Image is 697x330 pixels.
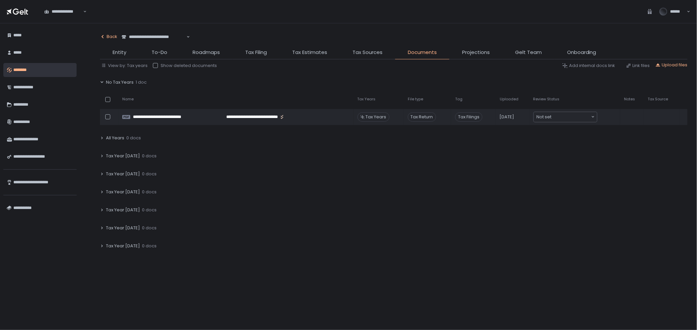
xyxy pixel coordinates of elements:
[106,189,140,195] span: Tax Year [DATE]
[515,49,542,56] span: Gelt Team
[408,97,423,102] span: File type
[408,112,436,122] div: Tax Return
[40,4,87,18] div: Search for option
[106,225,140,231] span: Tax Year [DATE]
[117,30,190,44] div: Search for option
[106,207,140,213] span: Tax Year [DATE]
[292,49,327,56] span: Tax Estimates
[624,97,635,102] span: Notes
[500,97,518,102] span: Uploaded
[106,171,140,177] span: Tax Year [DATE]
[648,97,668,102] span: Tax Source
[142,189,157,195] span: 0 docs
[455,97,462,102] span: Tag
[142,171,157,177] span: 0 docs
[357,97,376,102] span: Tax Years
[106,243,140,249] span: Tax Year [DATE]
[552,114,591,120] input: Search for option
[193,49,220,56] span: Roadmaps
[626,63,650,69] button: Link files
[100,30,117,43] button: Back
[366,114,386,120] span: Tax Years
[455,112,482,122] span: Tax Filings
[122,97,134,102] span: Name
[408,49,437,56] span: Documents
[562,63,615,69] button: Add internal docs link
[537,114,552,120] span: Not set
[142,225,157,231] span: 0 docs
[136,79,147,85] span: 1 doc
[534,112,597,122] div: Search for option
[152,49,167,56] span: To-Do
[500,114,514,120] span: [DATE]
[352,49,382,56] span: Tax Sources
[186,34,186,40] input: Search for option
[113,49,126,56] span: Entity
[462,49,490,56] span: Projections
[533,97,560,102] span: Review Status
[567,49,596,56] span: Onboarding
[82,8,83,15] input: Search for option
[126,135,141,141] span: 0 docs
[100,34,117,40] div: Back
[106,153,140,159] span: Tax Year [DATE]
[245,49,267,56] span: Tax Filing
[142,153,157,159] span: 0 docs
[106,135,124,141] span: All Years
[142,207,157,213] span: 0 docs
[101,63,148,69] button: View by: Tax years
[142,243,157,249] span: 0 docs
[655,62,688,68] button: Upload files
[106,79,134,85] span: No Tax Years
